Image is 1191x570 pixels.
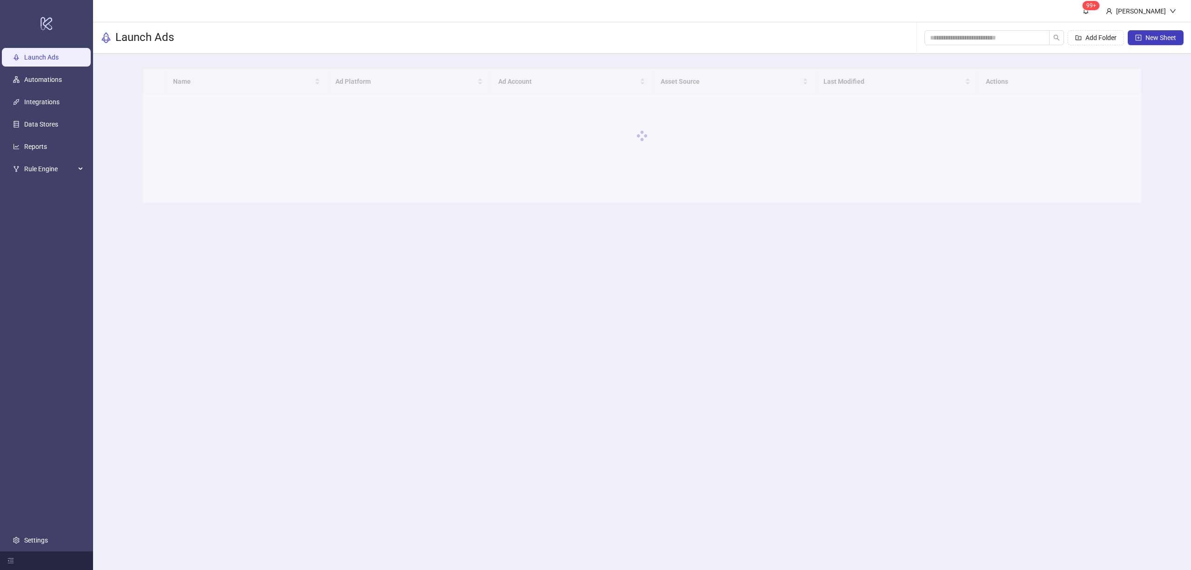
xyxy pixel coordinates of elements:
[1128,30,1184,45] button: New Sheet
[1170,8,1176,14] span: down
[24,54,59,61] a: Launch Ads
[1112,6,1170,16] div: [PERSON_NAME]
[24,121,58,128] a: Data Stores
[7,557,14,564] span: menu-fold
[24,536,48,544] a: Settings
[100,32,112,43] span: rocket
[1106,8,1112,14] span: user
[24,143,47,150] a: Reports
[1083,1,1100,10] sup: 681
[24,76,62,83] a: Automations
[1075,34,1082,41] span: folder-add
[1068,30,1124,45] button: Add Folder
[1085,34,1117,41] span: Add Folder
[115,30,174,45] h3: Launch Ads
[24,98,60,106] a: Integrations
[1145,34,1176,41] span: New Sheet
[13,166,20,172] span: fork
[1053,34,1060,41] span: search
[24,160,75,178] span: Rule Engine
[1083,7,1089,14] span: bell
[1135,34,1142,41] span: plus-square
